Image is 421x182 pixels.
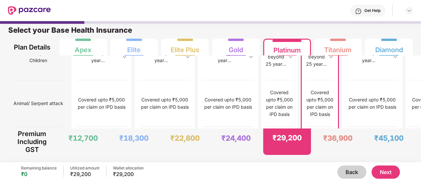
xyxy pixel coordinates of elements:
img: svg+xml;base64,PHN2ZyBpZD0iRHJvcGRvd24tMzJ4MzIiIHhtbG5zPSJodHRwOi8vd3d3LnczLm9yZy8yMDAwL3N2ZyIgd2... [185,54,190,59]
div: Get Help [364,8,380,13]
div: ₹22,800 [170,133,200,143]
div: Covered beyond 25 year... [202,50,247,64]
img: svg+xml;base64,PHN2ZyBpZD0iRHJvcGRvd24tMzJ4MzIiIHhtbG5zPSJodHRwOi8vd3d3LnczLm9yZy8yMDAwL3N2ZyIgd2... [407,8,412,13]
div: Premium Including GST [13,128,52,155]
div: Elite Plus [171,41,199,54]
div: Covered beyond 25 year... [306,46,327,68]
div: ₹0 [21,171,57,177]
img: New Pazcare Logo [8,6,51,15]
div: Covered upto ₹5,000 per claim on IPD basis [202,96,254,111]
div: Covered upto ₹5,000 per claim on IPD basis [76,96,127,111]
div: Remaining balance [21,165,57,171]
img: svg+xml;base64,PHN2ZyBpZD0iRHJvcGRvd24tMzJ4MzIiIHhtbG5zPSJodHRwOi8vd3d3LnczLm9yZy8yMDAwL3N2ZyIgd2... [328,54,334,59]
button: Next [372,165,400,179]
div: ₹29,200 [70,171,99,177]
div: Covered beyond 25 year... [139,50,183,64]
div: Utilized amount [70,165,99,171]
div: Gold [229,41,243,54]
div: Covered beyond 25 year... [266,46,286,68]
div: Wallet allocation [113,165,144,171]
div: Covered upto ₹5,000 per claim on IPD basis [266,89,293,118]
img: svg+xml;base64,PHN2ZyBpZD0iRHJvcGRvd24tMzJ4MzIiIHhtbG5zPSJodHRwOi8vd3d3LnczLm9yZy8yMDAwL3N2ZyIgd2... [393,54,398,59]
img: svg+xml;base64,PHN2ZyBpZD0iRHJvcGRvd24tMzJ4MzIiIHhtbG5zPSJodHRwOi8vd3d3LnczLm9yZy8yMDAwL3N2ZyIgd2... [288,54,293,59]
div: Titanium [324,41,351,54]
img: svg+xml;base64,PHN2ZyBpZD0iRHJvcGRvd24tMzJ4MzIiIHhtbG5zPSJodHRwOi8vd3d3LnczLm9yZy8yMDAwL3N2ZyIgd2... [122,54,127,59]
div: Covered beyond 25 year... [76,50,120,64]
div: ₹12,700 [69,133,98,143]
img: svg+xml;base64,PHN2ZyBpZD0iRHJvcGRvd24tMzJ4MzIiIHhtbG5zPSJodHRwOi8vd3d3LnczLm9yZy8yMDAwL3N2ZyIgd2... [248,54,254,59]
div: Elite [127,41,141,54]
div: ₹29,200 [113,171,144,177]
span: Differently Abled Children [13,47,64,67]
div: Platinum [273,41,301,54]
div: ₹45,100 [374,133,404,143]
div: Covered upto ₹5,000 per claim on IPD basis [139,96,190,111]
button: Back [337,165,366,179]
div: ₹29,200 [272,133,302,142]
div: Covered upto ₹5,000 per claim on IPD basis [306,89,334,118]
div: Covered upto ₹5,000 per claim on IPD basis [347,96,398,111]
div: Plan Details [13,39,52,55]
div: ₹18,300 [119,133,149,143]
img: svg+xml;base64,PHN2ZyBpZD0iSGVscC0zMngzMiIgeG1sbnM9Imh0dHA6Ly93d3cudzMub3JnLzIwMDAvc3ZnIiB3aWR0aD... [355,8,362,15]
div: ₹24,400 [221,133,251,143]
div: Select your Base Health Insurance [8,25,413,39]
div: ₹36,900 [323,133,352,143]
span: Animal/ Serpent attack [14,97,63,110]
div: Apex [75,41,91,54]
div: Diamond [375,41,403,54]
div: Covered beyond 25 year... [347,50,391,64]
